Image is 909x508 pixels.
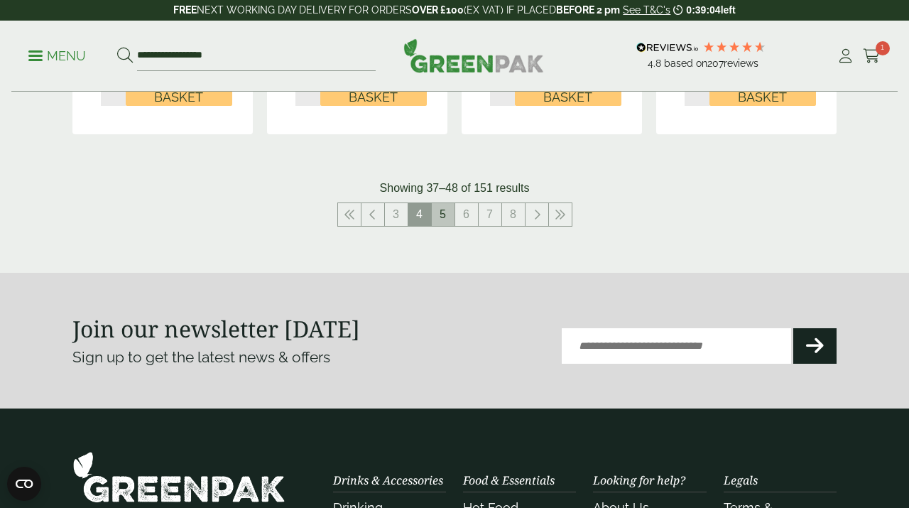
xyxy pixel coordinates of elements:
[432,203,454,226] a: 5
[28,48,86,62] a: Menu
[724,58,758,69] span: reviews
[664,58,707,69] span: Based on
[837,49,854,63] i: My Account
[479,203,501,226] a: 7
[72,313,360,344] strong: Join our newsletter [DATE]
[876,41,890,55] span: 1
[455,203,478,226] a: 6
[408,203,431,226] span: 4
[72,451,285,503] img: GreenPak Supplies
[623,4,670,16] a: See T&C's
[385,203,408,226] a: 3
[707,58,724,69] span: 207
[721,4,736,16] span: left
[72,346,416,369] p: Sign up to get the latest news & offers
[556,4,620,16] strong: BEFORE 2 pm
[863,49,881,63] i: Cart
[7,467,41,501] button: Open CMP widget
[173,4,197,16] strong: FREE
[403,38,544,72] img: GreenPak Supplies
[412,4,464,16] strong: OVER £100
[863,45,881,67] a: 1
[702,40,766,53] div: 4.79 Stars
[686,4,720,16] span: 0:39:04
[636,43,698,53] img: REVIEWS.io
[380,180,530,197] p: Showing 37–48 of 151 results
[502,203,525,226] a: 8
[28,48,86,65] p: Menu
[648,58,664,69] span: 4.8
